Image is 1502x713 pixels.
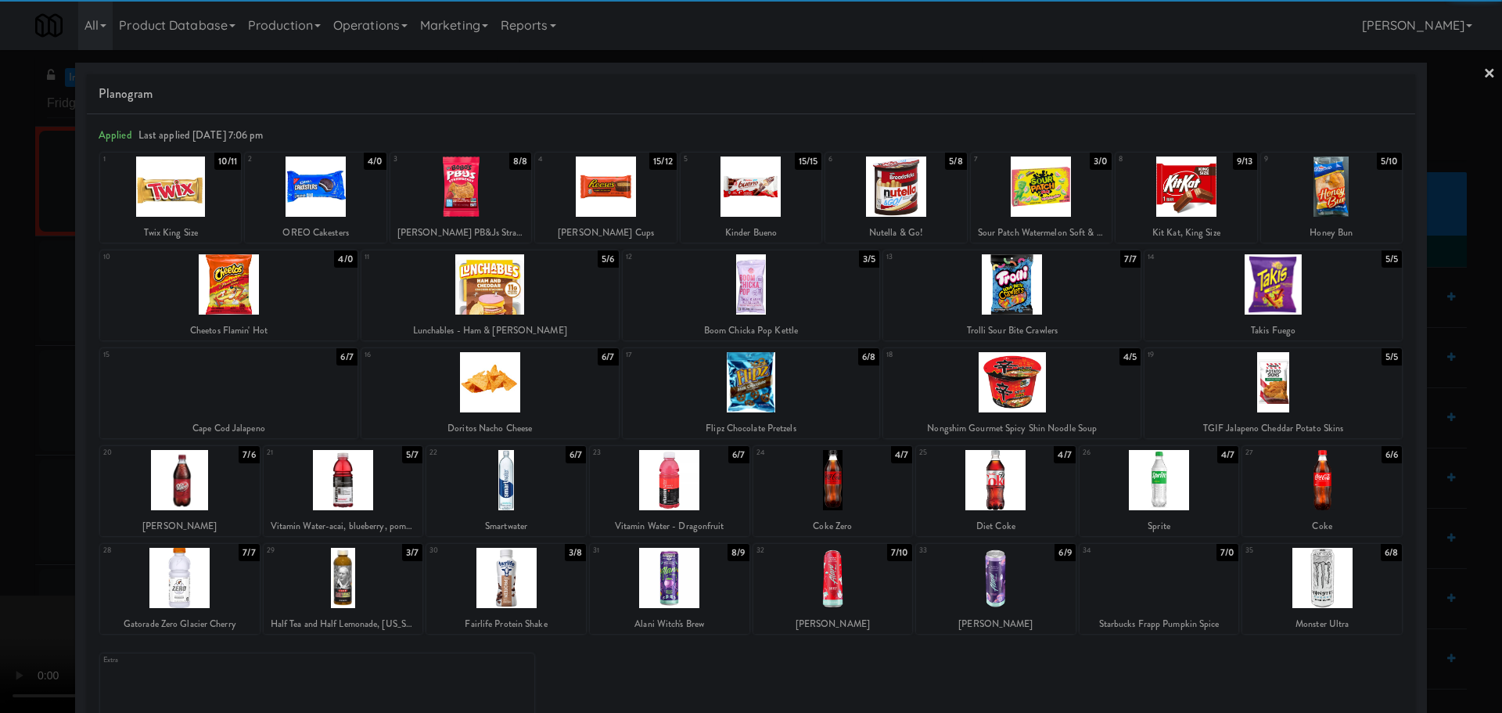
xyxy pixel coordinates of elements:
a: × [1483,50,1496,99]
div: 6/9 [1055,544,1075,561]
div: 5 [684,153,751,166]
div: OREO Cakesters [247,223,383,243]
div: 156/7Cape Cod Jalapeno [100,348,358,438]
div: 4 [538,153,605,166]
div: 35 [1245,544,1322,557]
div: Lunchables - Ham & [PERSON_NAME] [361,321,619,340]
div: 7/6 [239,446,259,463]
div: Doritos Nacho Cheese [364,419,616,438]
div: 356/8Monster Ultra [1242,544,1402,634]
div: Smartwater [429,517,584,536]
div: 104/0Cheetos Flamin' Hot [100,250,358,340]
div: 1 [103,153,171,166]
div: [PERSON_NAME] [102,517,257,536]
div: TGIF Jalapeno Cheddar Potato Skins [1144,419,1402,438]
div: 7/10 [887,544,912,561]
div: 5/6 [598,250,618,268]
div: 8/9 [728,544,749,561]
div: 6/8 [1381,544,1402,561]
div: [PERSON_NAME] [756,614,911,634]
div: Diet Coke [918,517,1073,536]
div: Fairlife Protein Shake [429,614,584,634]
div: OREO Cakesters [245,223,386,243]
div: Coke Zero [753,517,913,536]
div: Sour Patch Watermelon Soft & Chewy [973,223,1109,243]
div: 17 [626,348,751,362]
div: 264/7Sprite [1080,446,1239,536]
div: 15/15 [795,153,822,170]
div: Monster Ultra [1245,614,1400,634]
div: Fairlife Protein Shake [426,614,586,634]
div: [PERSON_NAME] PB&Js Strawberry [393,223,529,243]
div: 5/7 [402,446,422,463]
div: [PERSON_NAME] PB&Js Strawberry [390,223,531,243]
div: Nutella & Go! [825,223,966,243]
div: 4/7 [891,446,912,463]
span: Planogram [99,82,1403,106]
div: 24 [756,446,833,459]
span: Applied [99,128,132,142]
div: 303/8Fairlife Protein Shake [426,544,586,634]
div: Honey Bun [1263,223,1400,243]
div: 3/7 [402,544,422,561]
div: Coke [1245,517,1400,536]
div: 115/6Lunchables - Ham & [PERSON_NAME] [361,250,619,340]
div: Honey Bun [1261,223,1402,243]
div: TGIF Jalapeno Cheddar Potato Skins [1147,419,1400,438]
div: 29 [267,544,343,557]
div: 6/6 [1382,446,1402,463]
div: 27 [1245,446,1322,459]
div: [PERSON_NAME] [753,614,913,634]
div: Sprite [1080,517,1239,536]
div: Gatorade Zero Glacier Cherry [102,614,257,634]
div: 254/7Diet Coke [916,446,1076,536]
div: 5/10 [1377,153,1402,170]
div: 276/6Coke [1242,446,1402,536]
div: 327/10[PERSON_NAME] [753,544,913,634]
div: [PERSON_NAME] Cups [535,223,676,243]
div: Gatorade Zero Glacier Cherry [100,614,260,634]
div: Flipz Chocolate Pretzels [623,419,880,438]
div: 226/7Smartwater [426,446,586,536]
div: 7 [974,153,1041,166]
div: 4/0 [334,250,357,268]
div: 22 [429,446,506,459]
div: 34 [1083,544,1159,557]
div: Kinder Bueno [683,223,819,243]
div: [PERSON_NAME] [916,614,1076,634]
div: 15 [103,348,228,362]
div: 7/7 [1120,250,1141,268]
div: Starbucks Frapp Pumpkin Spice [1080,614,1239,634]
div: 12 [626,250,751,264]
div: [PERSON_NAME] [918,614,1073,634]
div: 18 [886,348,1012,362]
div: 8/8 [509,153,531,170]
div: Cheetos Flamin' Hot [100,321,358,340]
div: Nongshim Gourmet Spicy Shin Noodle Soup [886,419,1138,438]
div: Cheetos Flamin' Hot [102,321,355,340]
div: 9/13 [1233,153,1256,170]
div: Coke [1242,517,1402,536]
div: 3/8 [565,544,586,561]
div: 6/7 [598,348,618,366]
div: Vitamin Water-acai, blueberry, pomegranate [266,517,421,536]
div: 7/0 [1216,544,1238,561]
div: Kinder Bueno [681,223,821,243]
div: 4/5 [1119,348,1141,366]
div: 6/8 [858,348,879,366]
div: Smartwater [426,517,586,536]
div: 33 [919,544,996,557]
div: Half Tea and Half Lemonade, [US_STATE] [PERSON_NAME] [264,614,423,634]
div: [PERSON_NAME] [100,517,260,536]
div: Doritos Nacho Cheese [361,419,619,438]
div: Twix King Size [100,223,241,243]
div: 20 [103,446,180,459]
div: 176/8Flipz Chocolate Pretzels [623,348,880,438]
div: Alani Witch's Brew [590,614,749,634]
div: 6 [828,153,896,166]
div: 195/5TGIF Jalapeno Cheddar Potato Skins [1144,348,1402,438]
div: Flipz Chocolate Pretzels [625,419,878,438]
div: 19 [1148,348,1273,362]
div: Coke Zero [756,517,911,536]
div: 4/7 [1217,446,1238,463]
